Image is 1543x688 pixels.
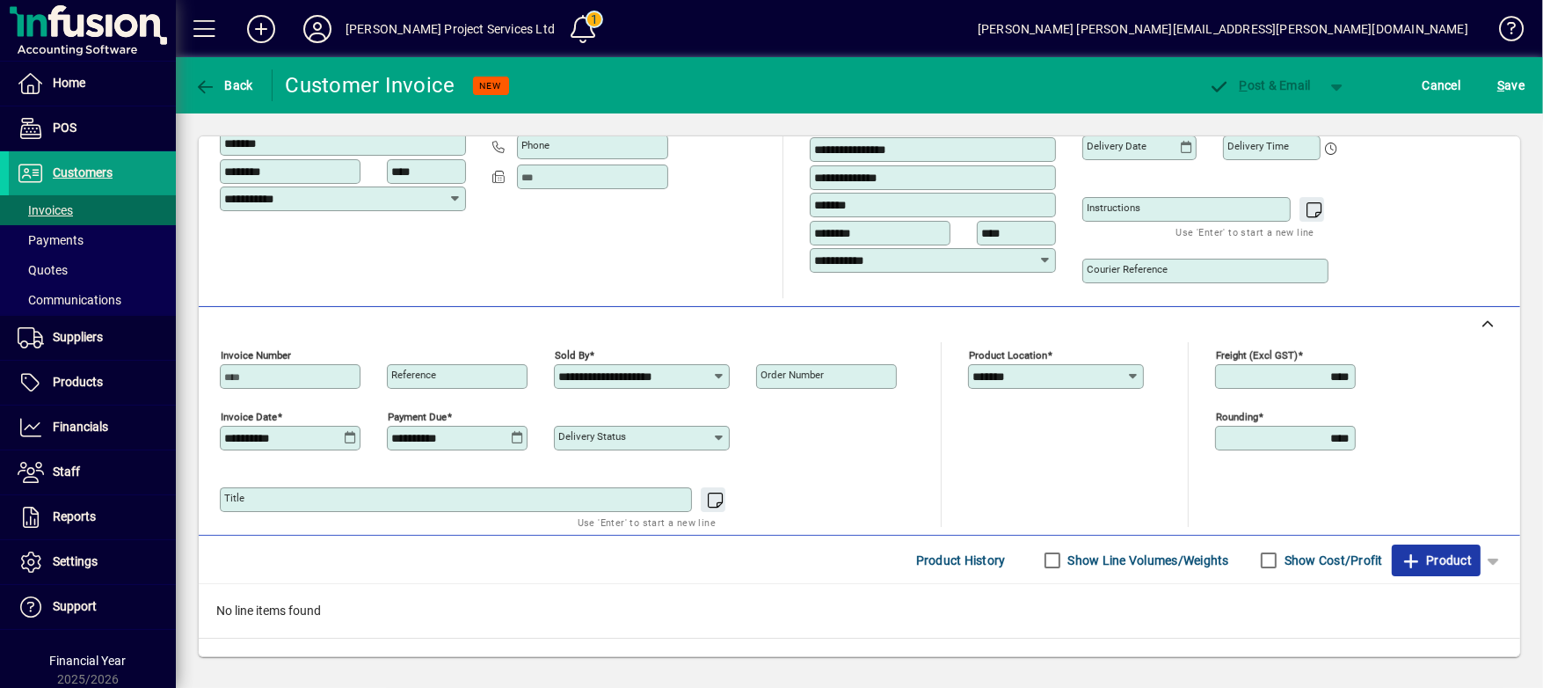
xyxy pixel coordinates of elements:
span: Quotes [18,263,68,277]
mat-label: Invoice date [221,411,277,423]
mat-label: Delivery date [1087,140,1146,152]
mat-label: Freight (excl GST) [1216,349,1298,362]
mat-label: Instructions [1087,201,1140,214]
a: POS [9,106,176,150]
mat-label: Payment due [388,411,447,423]
button: Back [190,70,258,101]
a: Products [9,361,176,405]
mat-hint: Use 'Enter' to start a new line [578,512,716,532]
span: Cancel [1423,71,1461,99]
span: S [1497,78,1504,92]
a: Invoices [9,195,176,225]
mat-label: Reference [391,369,436,381]
span: P [1240,78,1248,92]
span: Customers [53,165,113,179]
span: Invoices [18,203,73,217]
button: Post & Email [1200,70,1320,101]
mat-hint: Use 'Enter' to start a new line [1176,222,1314,242]
a: Quotes [9,255,176,285]
span: Settings [53,554,98,568]
mat-label: Sold by [555,349,589,362]
span: Financial Year [50,654,127,668]
app-page-header-button: Back [176,70,273,101]
button: Save [1493,70,1529,101]
mat-label: Rounding [1216,411,1258,423]
label: Show Line Volumes/Weights [1065,552,1229,569]
span: Product [1401,546,1472,575]
button: Cancel [1418,70,1466,101]
a: Staff [9,450,176,494]
a: Knowledge Base [1486,4,1521,61]
span: Staff [53,465,80,479]
span: POS [53,121,76,135]
mat-label: Phone [521,139,550,151]
a: Payments [9,225,176,255]
mat-label: Order number [761,369,824,381]
span: ost & Email [1209,78,1311,92]
span: Products [53,375,103,389]
span: Communications [18,293,121,307]
div: [PERSON_NAME] Project Services Ltd [346,15,555,43]
button: Product History [909,545,1013,576]
mat-label: Product location [969,349,1047,362]
span: Suppliers [53,330,103,344]
a: Financials [9,406,176,450]
mat-label: Invoice number [221,349,291,362]
a: Suppliers [9,316,176,360]
mat-label: Title [224,492,244,504]
mat-label: Delivery time [1227,140,1289,152]
span: ave [1497,71,1525,99]
button: Add [233,13,289,45]
span: NEW [480,80,502,91]
mat-label: Delivery status [558,430,626,443]
mat-label: Courier Reference [1087,263,1168,275]
a: Support [9,585,176,629]
span: Home [53,76,85,90]
a: Home [9,62,176,106]
div: No line items found [199,584,1520,638]
span: Product History [916,546,1006,575]
span: Payments [18,233,84,247]
a: Communications [9,285,176,315]
div: [PERSON_NAME] [PERSON_NAME][EMAIL_ADDRESS][PERSON_NAME][DOMAIN_NAME] [978,15,1468,43]
span: Reports [53,509,96,523]
span: Back [194,78,253,92]
span: Support [53,599,97,613]
label: Show Cost/Profit [1281,552,1383,569]
span: Financials [53,420,108,434]
a: Settings [9,540,176,584]
div: Customer Invoice [286,71,455,99]
button: Product [1392,545,1481,576]
button: Profile [289,13,346,45]
a: Reports [9,495,176,539]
